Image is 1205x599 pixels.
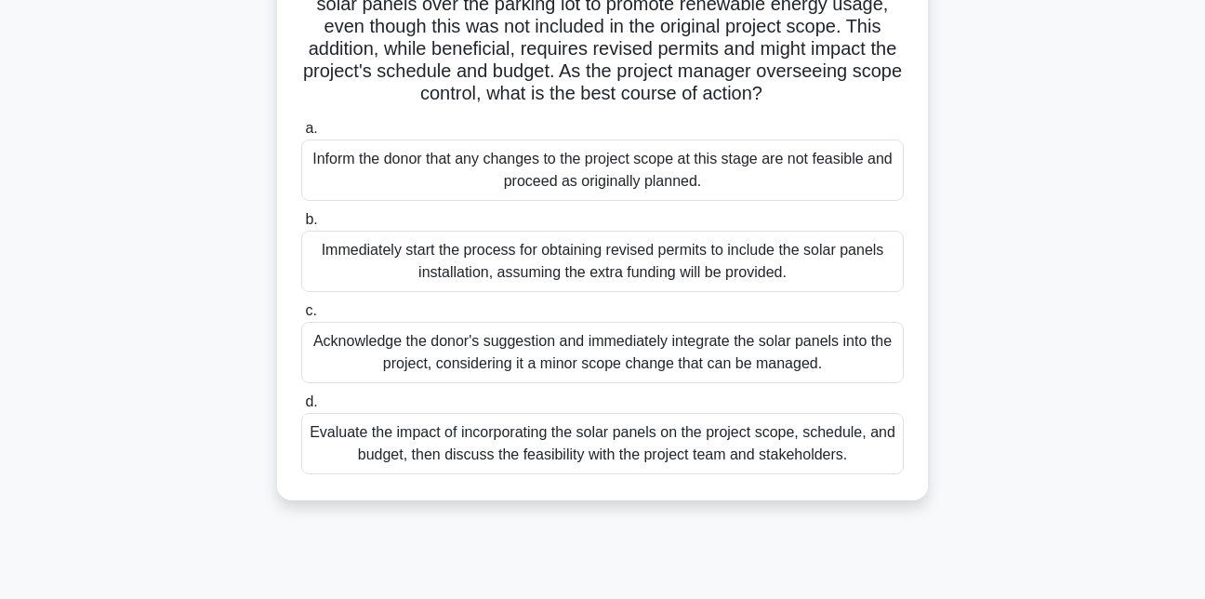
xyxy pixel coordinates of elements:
span: c. [305,302,316,318]
span: d. [305,393,317,409]
div: Immediately start the process for obtaining revised permits to include the solar panels installat... [301,231,904,292]
span: a. [305,120,317,136]
div: Inform the donor that any changes to the project scope at this stage are not feasible and proceed... [301,140,904,201]
div: Acknowledge the donor's suggestion and immediately integrate the solar panels into the project, c... [301,322,904,383]
span: b. [305,211,317,227]
div: Evaluate the impact of incorporating the solar panels on the project scope, schedule, and budget,... [301,413,904,474]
